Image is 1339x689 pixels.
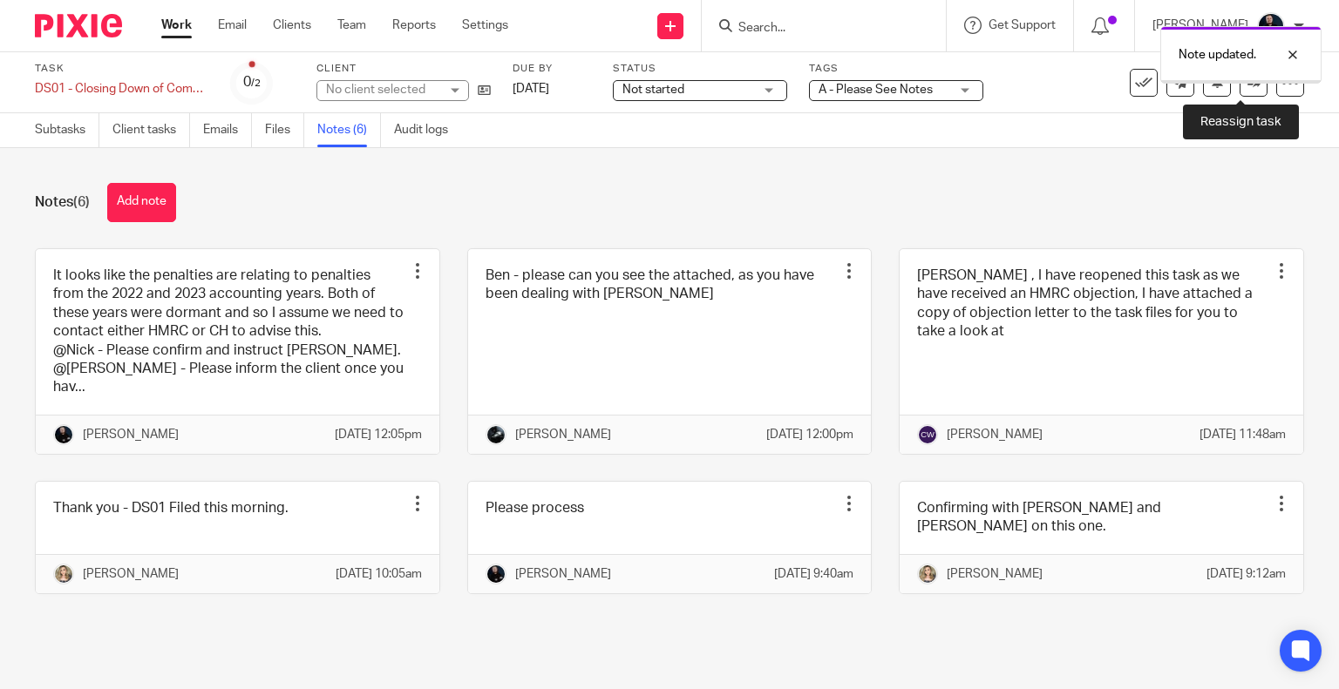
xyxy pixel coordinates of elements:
div: 0 [243,72,261,92]
p: [DATE] 9:40am [774,565,853,583]
a: Reports [392,17,436,34]
p: [DATE] 10:05am [336,565,422,583]
img: MicrosoftTeams-image%20(15).png [917,564,938,584]
a: Team [337,17,366,34]
label: Status [613,62,787,76]
a: Client tasks [112,113,190,147]
span: Not started [622,84,684,96]
img: Headshots%20accounting4everything_Poppy%20Jakes%20Photography-2203.jpg [53,424,74,445]
img: Pixie [35,14,122,37]
p: [PERSON_NAME] [515,565,611,583]
img: MicrosoftTeams-image%20(15).png [53,564,74,584]
img: svg%3E [917,424,938,445]
p: [DATE] 11:48am [1200,426,1286,443]
a: Audit logs [394,113,461,147]
div: No client selected [326,81,439,98]
a: Emails [203,113,252,147]
p: [DATE] 9:12am [1206,565,1286,583]
div: DS01 - Closing Down of Company [35,80,209,98]
img: Headshots%20accounting4everything_Poppy%20Jakes%20Photography-2203.jpg [486,564,506,584]
p: [DATE] 12:05pm [335,426,422,443]
label: Task [35,62,209,76]
p: [PERSON_NAME] [515,426,611,443]
a: Clients [273,17,311,34]
a: Notes (6) [317,113,381,147]
span: (6) [73,195,90,209]
p: [DATE] 12:00pm [766,426,853,443]
label: Client [316,62,491,76]
p: Note updated. [1179,46,1256,64]
small: /2 [251,78,261,88]
img: Headshots%20accounting4everything_Poppy%20Jakes%20Photography-2203.jpg [1257,12,1285,40]
a: Email [218,17,247,34]
img: 1000002122.jpg [486,424,506,445]
a: Files [265,113,304,147]
a: Work [161,17,192,34]
label: Due by [513,62,591,76]
p: [PERSON_NAME] [83,565,179,583]
p: [PERSON_NAME] [83,426,179,443]
p: [PERSON_NAME] [947,426,1043,443]
button: Add note [107,183,176,222]
a: Subtasks [35,113,99,147]
h1: Notes [35,193,90,212]
p: [PERSON_NAME] [947,565,1043,583]
a: Settings [462,17,508,34]
span: [DATE] [513,83,549,95]
span: A - Please See Notes [819,84,933,96]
